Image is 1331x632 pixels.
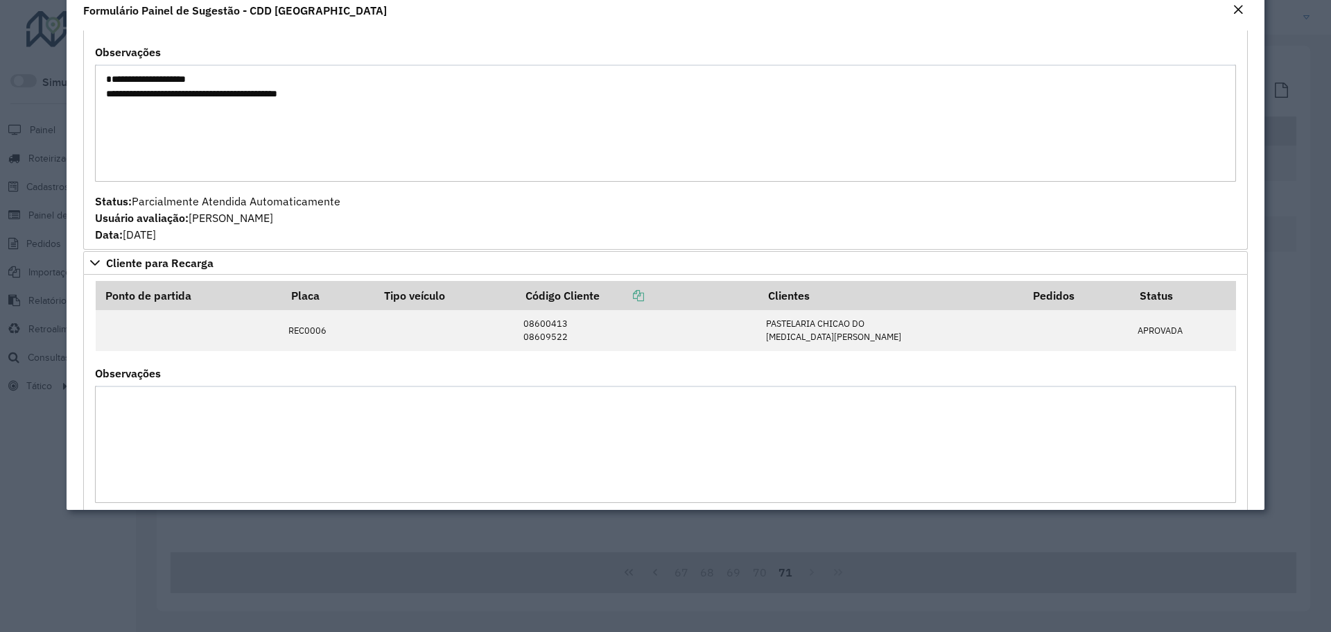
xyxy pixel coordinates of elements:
a: Copiar [600,289,644,302]
span: Parcialmente Atendida Automaticamente [PERSON_NAME] [DATE] [95,194,340,241]
th: Código Cliente [516,281,759,310]
th: Tipo veículo [374,281,516,310]
td: PASTELARIA CHICAO DO [MEDICAL_DATA][PERSON_NAME] [759,310,1024,351]
div: Cliente para Recarga [83,275,1248,571]
th: Clientes [759,281,1024,310]
th: Pedidos [1023,281,1130,310]
strong: Status: [95,194,132,208]
strong: Usuário avaliação: [95,211,189,225]
em: Fechar [1233,4,1244,15]
span: Cliente para Recarga [106,257,214,268]
label: Observações [95,365,161,382]
td: REC0006 [281,310,374,351]
th: Ponto de partida [96,281,281,310]
h4: Formulário Painel de Sugestão - CDD [GEOGRAPHIC_DATA] [83,2,387,19]
button: Close [1228,1,1248,19]
th: Status [1131,281,1236,310]
label: Observações [95,44,161,60]
td: APROVADA [1131,310,1236,351]
strong: Data: [95,228,123,241]
th: Placa [281,281,374,310]
a: Cliente para Recarga [83,251,1248,275]
td: 08600413 08609522 [516,310,759,351]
